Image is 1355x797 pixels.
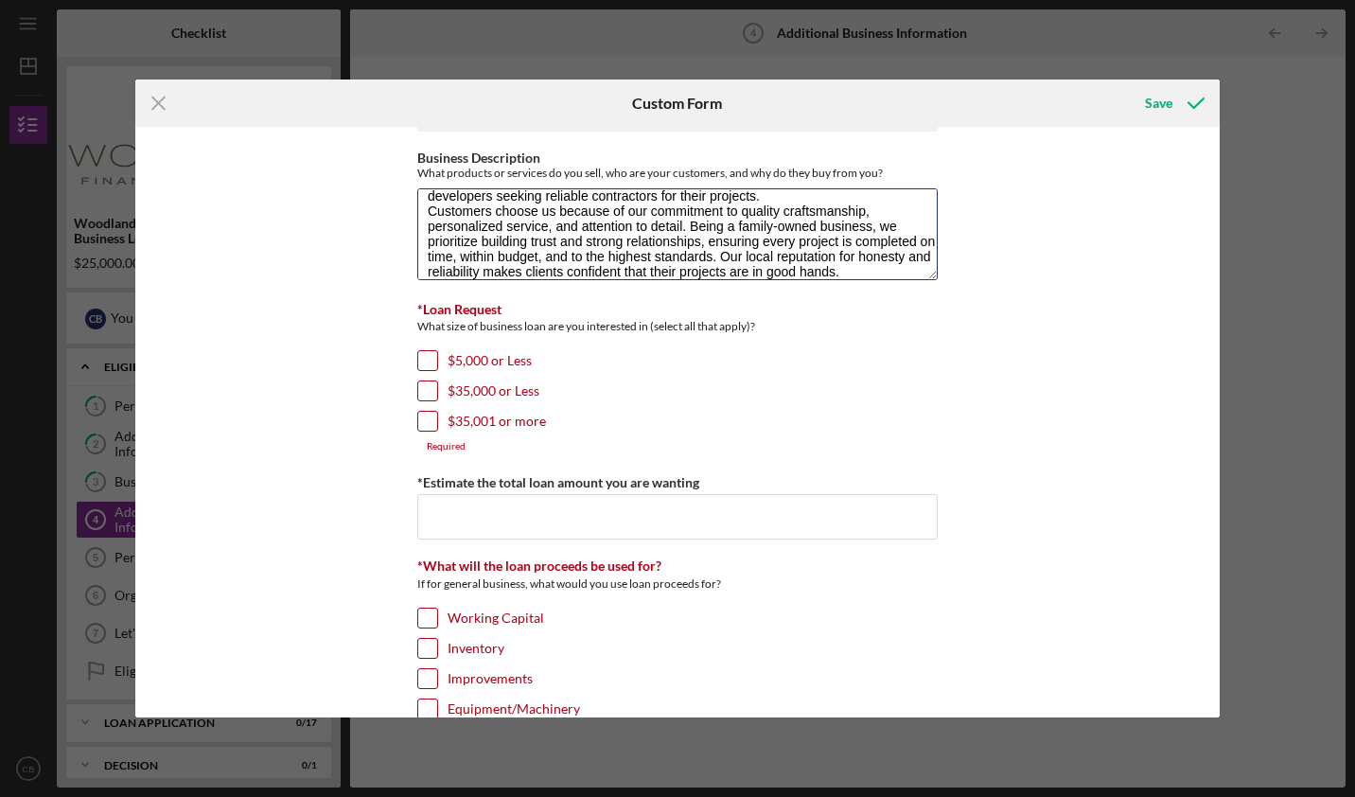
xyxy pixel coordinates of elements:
label: $35,000 or Less [448,381,539,400]
label: Equipment/Machinery [448,700,580,718]
label: Improvements [448,669,533,688]
label: $35,001 or more [448,412,546,431]
textarea: We provide a range of construction services, including residential building, and remodeling, reno... [417,188,938,279]
div: *Loan Request [417,302,938,317]
div: What products or services do you sell, who are your customers, and why do they buy from you? [417,166,938,180]
label: *Estimate the total loan amount you are wanting [417,474,699,490]
h6: Custom Form [632,95,722,112]
label: $5,000 or Less [448,351,532,370]
div: If for general business, what would you use loan proceeds for? [417,575,938,598]
label: Working Capital [448,609,544,628]
div: *What will the loan proceeds be used for? [417,558,938,574]
div: What size of business loan are you interested in (select all that apply)? [417,317,938,341]
label: Business Description [417,150,540,166]
div: Required [417,441,938,452]
div: Save [1145,84,1172,122]
button: Save [1126,84,1220,122]
label: Inventory [448,639,504,658]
